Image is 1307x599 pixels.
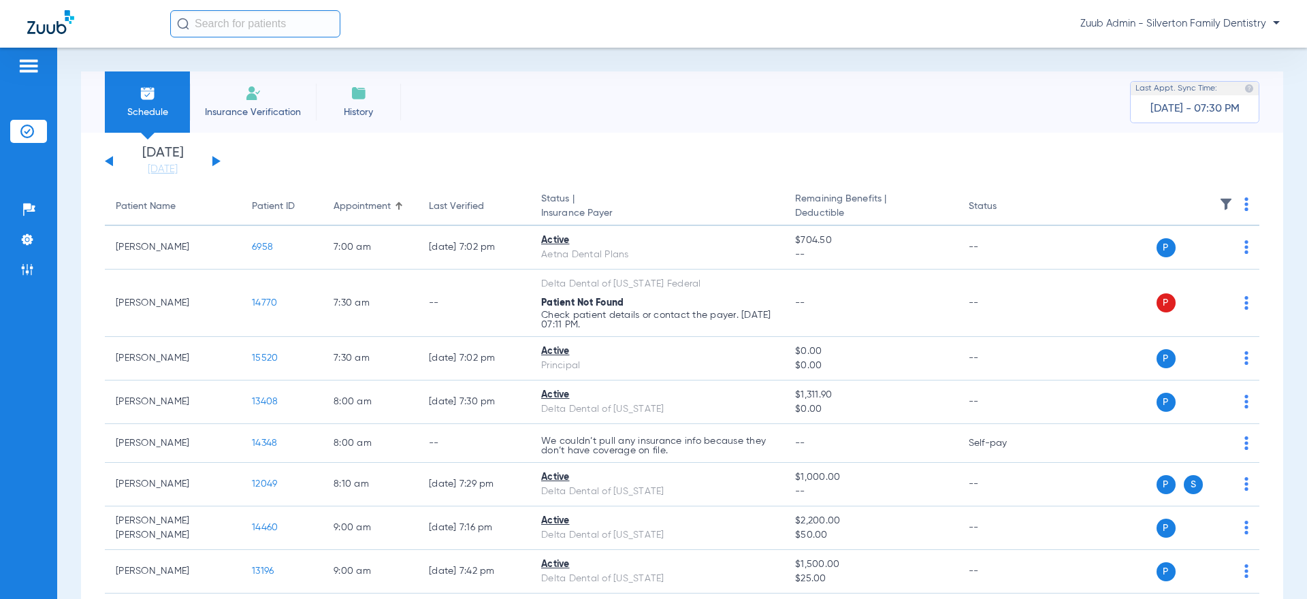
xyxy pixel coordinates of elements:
[795,248,946,262] span: --
[105,226,241,270] td: [PERSON_NAME]
[541,470,773,485] div: Active
[1244,477,1248,491] img: group-dot-blue.svg
[541,388,773,402] div: Active
[323,550,418,594] td: 9:00 AM
[323,226,418,270] td: 7:00 AM
[795,402,946,417] span: $0.00
[1157,562,1176,581] span: P
[795,485,946,499] span: --
[795,557,946,572] span: $1,500.00
[530,188,784,226] th: Status |
[958,550,1050,594] td: --
[1239,534,1307,599] iframe: Chat Widget
[105,463,241,506] td: [PERSON_NAME]
[958,270,1050,337] td: --
[795,206,946,221] span: Deductible
[122,146,204,176] li: [DATE]
[116,199,176,214] div: Patient Name
[1150,102,1240,116] span: [DATE] - 07:30 PM
[1219,197,1233,211] img: filter.svg
[1157,475,1176,494] span: P
[177,18,189,30] img: Search Icon
[245,85,261,101] img: Manual Insurance Verification
[115,106,180,119] span: Schedule
[1157,349,1176,368] span: P
[252,397,278,406] span: 13408
[200,106,306,119] span: Insurance Verification
[418,506,530,550] td: [DATE] 7:16 PM
[252,438,277,448] span: 14348
[795,359,946,373] span: $0.00
[1244,351,1248,365] img: group-dot-blue.svg
[795,344,946,359] span: $0.00
[541,557,773,572] div: Active
[541,514,773,528] div: Active
[252,566,274,576] span: 13196
[418,550,530,594] td: [DATE] 7:42 PM
[958,226,1050,270] td: --
[323,506,418,550] td: 9:00 AM
[958,424,1050,463] td: Self-pay
[795,298,805,308] span: --
[323,381,418,424] td: 8:00 AM
[1244,197,1248,211] img: group-dot-blue.svg
[541,277,773,291] div: Delta Dental of [US_STATE] Federal
[323,337,418,381] td: 7:30 AM
[1184,475,1203,494] span: S
[1080,17,1280,31] span: Zuub Admin - Silverton Family Dentistry
[351,85,367,101] img: History
[1244,395,1248,408] img: group-dot-blue.svg
[541,402,773,417] div: Delta Dental of [US_STATE]
[105,381,241,424] td: [PERSON_NAME]
[541,233,773,248] div: Active
[795,514,946,528] span: $2,200.00
[429,199,484,214] div: Last Verified
[958,188,1050,226] th: Status
[170,10,340,37] input: Search for patients
[541,436,773,455] p: We couldn’t pull any insurance info because they don’t have coverage on file.
[116,199,230,214] div: Patient Name
[795,470,946,485] span: $1,000.00
[1244,436,1248,450] img: group-dot-blue.svg
[323,424,418,463] td: 8:00 AM
[105,424,241,463] td: [PERSON_NAME]
[1157,393,1176,412] span: P
[541,248,773,262] div: Aetna Dental Plans
[252,199,312,214] div: Patient ID
[105,270,241,337] td: [PERSON_NAME]
[252,479,277,489] span: 12049
[418,337,530,381] td: [DATE] 7:02 PM
[958,463,1050,506] td: --
[323,463,418,506] td: 8:10 AM
[795,528,946,543] span: $50.00
[795,388,946,402] span: $1,311.90
[1244,296,1248,310] img: group-dot-blue.svg
[27,10,74,34] img: Zuub Logo
[541,485,773,499] div: Delta Dental of [US_STATE]
[1157,293,1176,312] span: P
[1244,521,1248,534] img: group-dot-blue.svg
[334,199,391,214] div: Appointment
[1157,238,1176,257] span: P
[795,233,946,248] span: $704.50
[795,572,946,586] span: $25.00
[122,163,204,176] a: [DATE]
[541,572,773,586] div: Delta Dental of [US_STATE]
[784,188,957,226] th: Remaining Benefits |
[541,359,773,373] div: Principal
[541,310,773,329] p: Check patient details or contact the payer. [DATE] 07:11 PM.
[418,463,530,506] td: [DATE] 7:29 PM
[252,298,277,308] span: 14770
[1244,240,1248,254] img: group-dot-blue.svg
[334,199,407,214] div: Appointment
[429,199,519,214] div: Last Verified
[541,344,773,359] div: Active
[541,528,773,543] div: Delta Dental of [US_STATE]
[1244,84,1254,93] img: last sync help info
[958,506,1050,550] td: --
[958,337,1050,381] td: --
[1157,519,1176,538] span: P
[252,523,278,532] span: 14460
[1135,82,1217,95] span: Last Appt. Sync Time:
